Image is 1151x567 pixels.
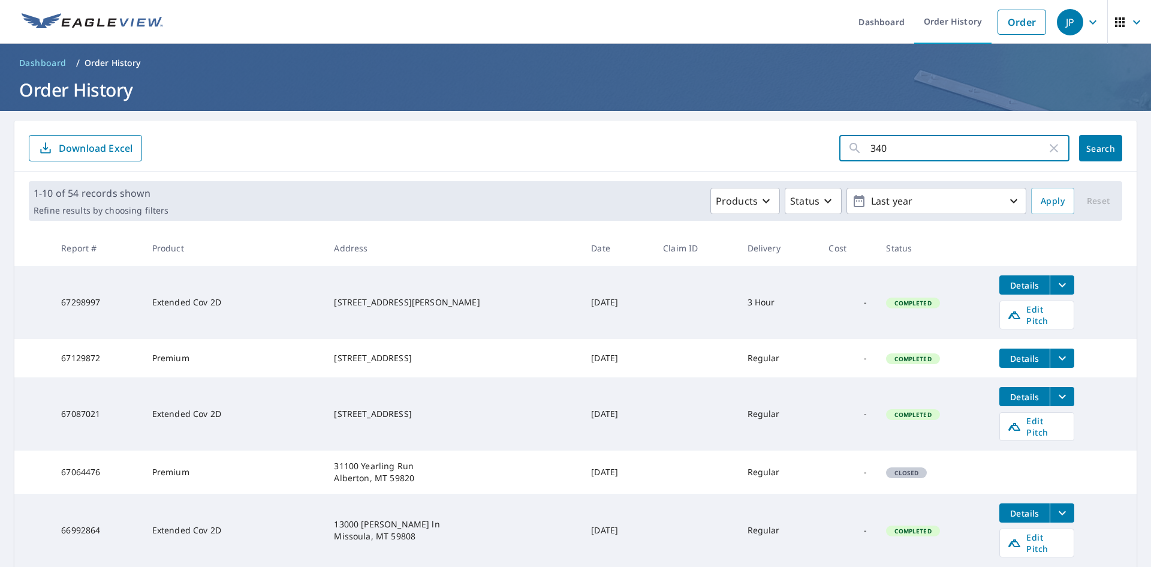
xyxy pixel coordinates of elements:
td: [DATE] [581,451,653,494]
p: Last year [866,191,1007,212]
p: Order History [85,57,141,69]
span: Completed [887,410,938,419]
img: EV Logo [22,13,163,31]
span: Edit Pitch [1007,532,1066,554]
td: [DATE] [581,339,653,377]
div: [STREET_ADDRESS] [334,408,572,420]
span: Closed [887,469,926,477]
p: Status [790,194,819,208]
td: [DATE] [581,494,653,567]
td: 3 Hour [738,266,819,339]
td: 67129872 [52,339,142,377]
span: Details [1007,508,1042,519]
div: [STREET_ADDRESS] [334,352,572,364]
th: Report # [52,230,142,266]
button: filesDropdownBtn-66992864 [1050,503,1074,523]
p: Products [716,194,758,208]
td: - [819,451,876,494]
button: detailsBtn-67298997 [999,275,1050,295]
td: Extended Cov 2D [143,494,325,567]
td: - [819,377,876,451]
th: Status [876,230,990,266]
td: Premium [143,339,325,377]
button: Download Excel [29,135,142,161]
a: Dashboard [14,53,71,73]
h1: Order History [14,77,1137,102]
th: Date [581,230,653,266]
td: - [819,339,876,377]
th: Claim ID [653,230,738,266]
button: Last year [846,188,1026,214]
td: 67298997 [52,266,142,339]
div: [STREET_ADDRESS][PERSON_NAME] [334,296,572,308]
span: Search [1089,143,1113,154]
a: Edit Pitch [999,529,1074,557]
span: Details [1007,353,1042,364]
div: JP [1057,9,1083,35]
th: Delivery [738,230,819,266]
p: Refine results by choosing filters [34,205,168,216]
span: Completed [887,299,938,307]
p: Download Excel [59,142,132,155]
span: Apply [1041,194,1065,209]
button: detailsBtn-67129872 [999,349,1050,368]
td: - [819,494,876,567]
button: detailsBtn-66992864 [999,503,1050,523]
span: Edit Pitch [1007,415,1066,438]
th: Product [143,230,325,266]
button: Apply [1031,188,1074,214]
div: 13000 [PERSON_NAME] ln Missoula, MT 59808 [334,518,572,542]
button: Products [710,188,780,214]
button: filesDropdownBtn-67298997 [1050,275,1074,295]
span: Details [1007,391,1042,403]
div: 31100 Yearling Run Alberton, MT 59820 [334,460,572,484]
span: Completed [887,527,938,535]
td: [DATE] [581,377,653,451]
button: filesDropdownBtn-67129872 [1050,349,1074,368]
td: Regular [738,494,819,567]
li: / [76,56,80,70]
button: Status [785,188,842,214]
button: detailsBtn-67087021 [999,387,1050,406]
td: 67064476 [52,451,142,494]
span: Edit Pitch [1007,304,1066,326]
td: Extended Cov 2D [143,377,325,451]
th: Cost [819,230,876,266]
td: Regular [738,339,819,377]
a: Order [998,10,1046,35]
td: Premium [143,451,325,494]
td: Extended Cov 2D [143,266,325,339]
p: 1-10 of 54 records shown [34,186,168,200]
td: 67087021 [52,377,142,451]
nav: breadcrumb [14,53,1137,73]
td: Regular [738,451,819,494]
td: [DATE] [581,266,653,339]
span: Completed [887,355,938,363]
th: Address [324,230,581,266]
td: Regular [738,377,819,451]
button: Search [1079,135,1122,161]
button: filesDropdownBtn-67087021 [1050,387,1074,406]
span: Dashboard [19,57,67,69]
td: 66992864 [52,494,142,567]
span: Details [1007,280,1042,291]
a: Edit Pitch [999,301,1074,329]
td: - [819,266,876,339]
a: Edit Pitch [999,412,1074,441]
input: Address, Report #, Claim ID, etc. [870,131,1047,165]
